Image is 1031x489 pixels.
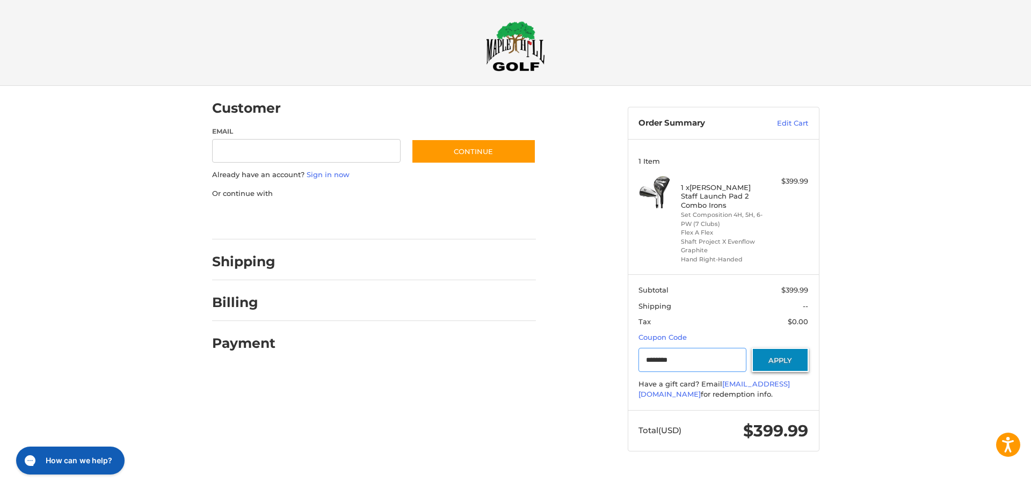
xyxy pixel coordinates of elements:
[307,170,350,179] a: Sign in now
[638,302,671,310] span: Shipping
[638,118,754,129] h3: Order Summary
[212,100,281,116] h2: Customer
[212,170,536,180] p: Already have an account?
[681,255,763,264] li: Hand Right-Handed
[681,237,763,255] li: Shaft Project X Evenflow Graphite
[638,348,746,372] input: Gift Certificate or Coupon Code
[681,228,763,237] li: Flex A Flex
[411,139,536,164] button: Continue
[390,209,471,229] iframe: PayPal-venmo
[212,253,275,270] h2: Shipping
[638,425,681,435] span: Total (USD)
[743,421,808,441] span: $399.99
[212,294,275,311] h2: Billing
[681,210,763,228] li: Set Composition 4H, 5H, 6-PW (7 Clubs)
[681,183,763,209] h4: 1 x [PERSON_NAME] Staff Launch Pad 2 Combo Irons
[11,443,128,478] iframe: Gorgias live chat messenger
[752,348,809,372] button: Apply
[766,176,808,187] div: $399.99
[638,157,808,165] h3: 1 Item
[212,335,275,352] h2: Payment
[638,333,687,341] a: Coupon Code
[486,21,545,71] img: Maple Hill Golf
[300,209,380,229] iframe: PayPal-paylater
[638,317,651,326] span: Tax
[212,188,536,199] p: Or continue with
[212,127,401,136] label: Email
[638,379,808,400] div: Have a gift card? Email for redemption info.
[781,286,808,294] span: $399.99
[208,209,289,229] iframe: PayPal-paypal
[638,286,669,294] span: Subtotal
[754,118,808,129] a: Edit Cart
[788,317,808,326] span: $0.00
[803,302,808,310] span: --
